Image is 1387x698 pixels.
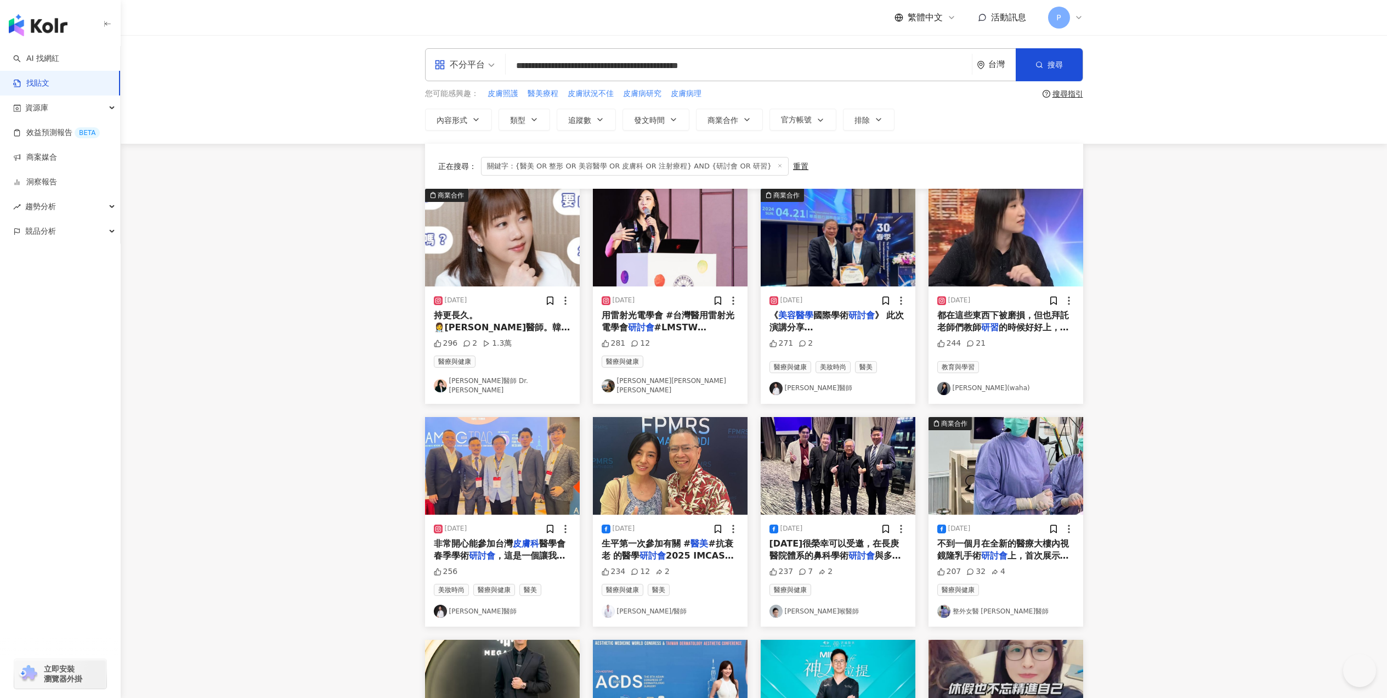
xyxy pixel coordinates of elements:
[13,203,21,211] span: rise
[434,379,447,392] img: KOL Avatar
[1048,60,1063,69] span: 搜尋
[634,116,665,125] span: 發文時間
[769,566,794,577] div: 237
[25,95,48,120] span: 資源庫
[780,524,803,533] div: [DATE]
[981,550,1007,561] mark: 研討會
[568,116,591,125] span: 追蹤數
[623,88,661,99] span: 皮膚病研究
[18,665,39,683] img: chrome extension
[648,584,670,596] span: 醫美
[696,109,763,131] button: 商業合作
[438,162,477,171] span: 正在搜尋 ：
[981,322,999,333] mark: 研習
[948,296,971,305] div: [DATE]
[613,524,635,533] div: [DATE]
[1052,89,1083,98] div: 搜尋指引
[929,189,1083,286] img: post-image
[487,88,519,100] button: 皮膚照護
[843,109,895,131] button: 排除
[434,356,475,368] span: 醫療與健康
[818,566,833,577] div: 2
[13,53,59,64] a: searchAI 找網紅
[937,550,1069,573] span: 上，首次展示手術房直播過程。 薇
[469,550,495,561] mark: 研討會
[613,296,635,305] div: [DATE]
[602,356,643,368] span: 醫療與健康
[1343,654,1376,687] iframe: Help Scout Beacon - Open
[848,310,875,320] mark: 研討會
[813,310,848,320] span: 國際學術
[519,584,541,596] span: 醫美
[9,14,67,36] img: logo
[622,88,662,100] button: 皮膚病研究
[513,538,539,549] mark: 皮膚科
[769,584,811,596] span: 醫療與健康
[602,538,691,549] span: 生平第一次參加有關 #
[13,177,57,188] a: 洞察報告
[908,12,943,24] span: 繁體中文
[25,219,56,244] span: 競品分析
[937,566,961,577] div: 207
[937,584,979,596] span: 醫療與健康
[434,605,571,618] a: KOL Avatar[PERSON_NAME]醫師
[937,605,950,618] img: KOL Avatar
[854,116,870,125] span: 排除
[1043,90,1050,98] span: question-circle
[602,322,707,345] span: #LMSTW #doctor
[602,338,626,349] div: 281
[966,338,986,349] div: 21
[425,88,479,99] span: 您可能感興趣：
[622,109,689,131] button: 發文時間
[13,78,49,89] a: 找貼文
[13,127,100,138] a: 效益預測報告BETA
[434,584,469,596] span: 美妝時尚
[481,157,789,176] span: 關鍵字：{醫美 OR 整形 OR 美容醫學 OR 皮膚科 OR 注射療程} AND {研討會 OR 研習}
[966,566,986,577] div: 32
[434,59,445,70] span: appstore
[593,189,748,286] img: post-image
[557,109,616,131] button: 追蹤數
[848,550,875,561] mark: 研討會
[434,310,570,333] span: 持更長久。 👩‍⚕️[PERSON_NAME]醫師。韓式
[799,566,813,577] div: 7
[639,550,666,561] mark: 研討會
[948,524,971,533] div: [DATE]
[425,189,580,286] button: 商業合作
[437,116,467,125] span: 內容形式
[769,605,783,618] img: KOL Avatar
[671,88,701,99] span: 皮膚病理
[434,550,565,573] span: ，這是一個讓我不僅能吸取新知，還能與
[434,605,447,618] img: KOL Avatar
[816,361,851,373] span: 美妝時尚
[527,88,559,100] button: 醫美療程
[434,376,571,395] a: KOL Avatar[PERSON_NAME]醫師 Dr. [PERSON_NAME]
[773,190,800,201] div: 商業合作
[937,382,950,395] img: KOL Avatar
[937,361,979,373] span: 教育與學習
[991,566,1005,577] div: 4
[929,417,1083,515] img: post-image
[434,566,458,577] div: 256
[628,322,654,333] mark: 研討會
[602,379,615,392] img: KOL Avatar
[528,88,558,99] span: 醫美療程
[602,310,735,333] span: 用雷射光電學會 #台灣醫用雷射光電學會
[769,382,907,395] a: KOL Avatar[PERSON_NAME]醫師
[602,566,626,577] div: 234
[631,566,650,577] div: 12
[602,605,615,618] img: KOL Avatar
[769,109,836,131] button: 官方帳號
[425,417,580,515] img: post-image
[1056,12,1061,24] span: P
[707,116,738,125] span: 商業合作
[988,60,1016,69] div: 台灣
[602,584,643,596] span: 醫療與健康
[434,538,565,561] span: 醫學會春季學術
[445,296,467,305] div: [DATE]
[602,376,739,395] a: KOL Avatar[PERSON_NAME][PERSON_NAME] [PERSON_NAME]
[799,338,813,349] div: 2
[602,605,739,618] a: KOL Avatar[PERSON_NAME]/醫師
[761,189,915,286] img: post-image
[13,152,57,163] a: 商案媒合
